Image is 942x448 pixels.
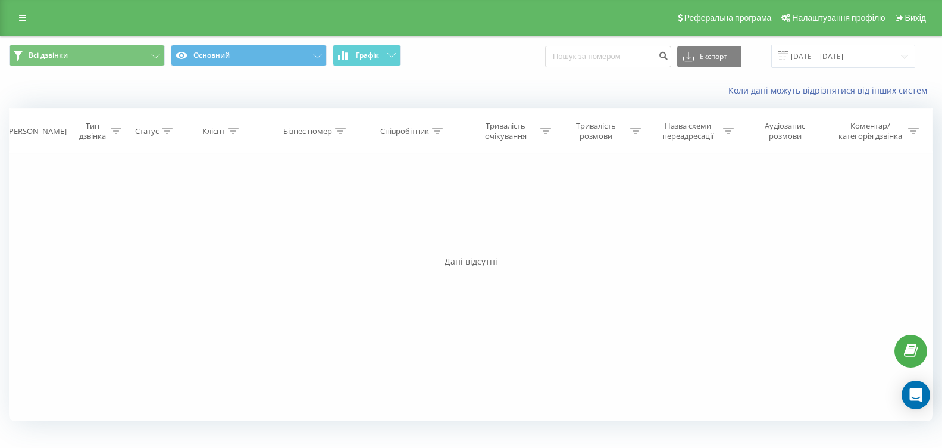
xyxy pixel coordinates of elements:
div: Співробітник [380,126,429,136]
div: Коментар/категорія дзвінка [835,121,905,141]
button: Основний [171,45,327,66]
div: Дані відсутні [9,256,933,267]
div: Бізнес номер [283,126,332,136]
a: Коли дані можуть відрізнятися вiд інших систем [728,85,933,96]
div: Тривалість розмови [565,121,628,141]
button: Експорт [677,46,741,67]
div: Аудіозапис розмови [749,121,822,141]
span: Графік [356,51,379,60]
button: Графік [333,45,401,66]
button: Всі дзвінки [9,45,165,66]
span: Налаштування профілю [792,13,885,23]
span: Всі дзвінки [29,51,68,60]
div: [PERSON_NAME] [7,126,67,136]
div: Статус [135,126,159,136]
span: Реферальна програма [684,13,772,23]
div: Open Intercom Messenger [902,381,930,409]
span: Вихід [905,13,926,23]
div: Тип дзвінка [77,121,108,141]
div: Назва схеми переадресації [656,121,720,141]
div: Клієнт [202,126,225,136]
input: Пошук за номером [545,46,671,67]
div: Тривалість очікування [474,121,537,141]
